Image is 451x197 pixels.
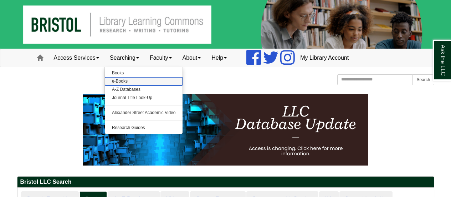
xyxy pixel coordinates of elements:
[105,124,183,132] a: Research Guides
[105,69,183,77] a: Books
[48,49,104,67] a: Access Services
[206,49,232,67] a: Help
[295,49,354,67] a: My Library Account
[104,49,144,67] a: Searching
[105,109,183,117] a: Alexander Street Academic Video
[105,77,183,85] a: e-Books
[105,85,183,94] a: A-Z Databases
[144,49,177,67] a: Faculty
[177,49,206,67] a: About
[83,94,368,166] img: HTML tutorial
[412,74,434,85] button: Search
[17,177,434,188] h2: Bristol LLC Search
[105,94,183,102] a: Journal Title Look-Up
